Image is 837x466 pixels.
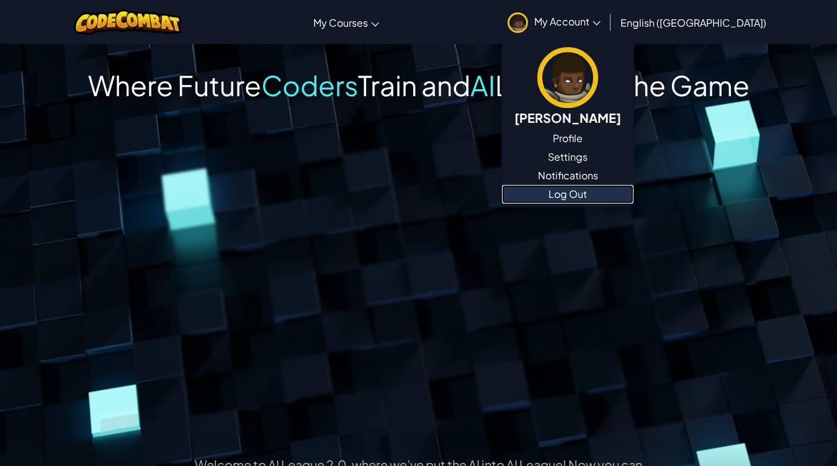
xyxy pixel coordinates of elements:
[502,148,633,166] a: Settings
[620,16,766,29] span: English ([GEOGRAPHIC_DATA])
[537,47,598,108] img: avatar
[74,9,182,35] img: CodeCombat logo
[313,16,368,29] span: My Courses
[534,15,601,28] span: My Account
[470,68,495,102] span: AI
[495,68,750,102] span: Levels Up the Game
[358,68,470,102] span: Train and
[502,166,633,185] a: Notifications
[261,68,358,102] span: Coders
[502,45,633,129] a: [PERSON_NAME]
[502,129,633,148] a: Profile
[538,168,598,183] span: Notifications
[614,6,772,39] a: English ([GEOGRAPHIC_DATA])
[307,6,385,39] a: My Courses
[508,12,528,33] img: avatar
[501,2,607,42] a: My Account
[514,108,621,127] h5: [PERSON_NAME]
[88,68,261,102] span: Where Future
[502,185,633,204] a: Log Out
